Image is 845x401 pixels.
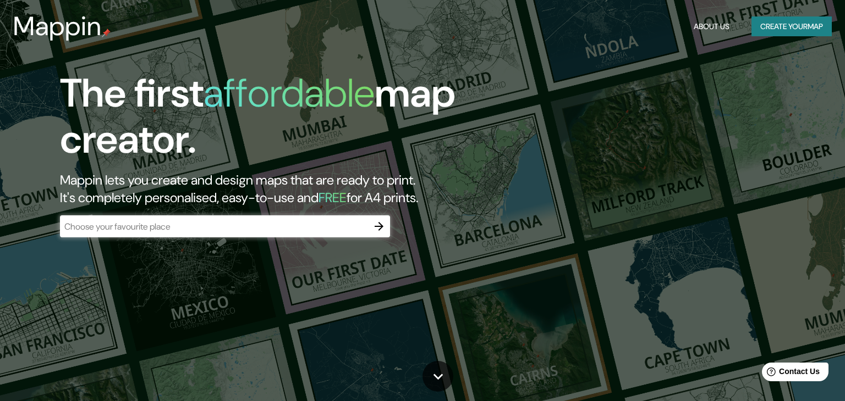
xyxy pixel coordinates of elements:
[204,68,375,119] h1: affordable
[102,29,111,37] img: mappin-pin
[60,220,368,233] input: Choose your favourite place
[689,16,734,37] button: About Us
[60,171,482,207] h2: Mappin lets you create and design maps that are ready to print. It's completely personalised, eas...
[751,16,832,37] button: Create yourmap
[747,358,833,389] iframe: Help widget launcher
[13,11,102,42] h3: Mappin
[60,70,482,171] h1: The first map creator.
[319,189,347,206] h5: FREE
